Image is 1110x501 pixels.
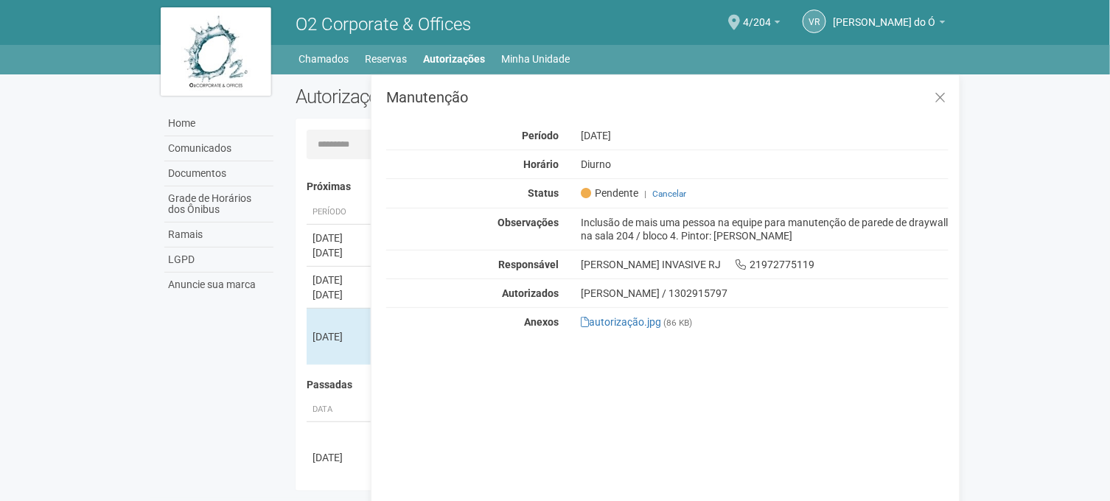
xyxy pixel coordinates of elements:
span: Pendente [581,186,638,200]
a: Documentos [164,161,273,186]
small: (86 KB) [663,318,692,328]
div: Diurno [570,158,960,171]
a: Minha Unidade [501,49,570,69]
h4: Passadas [307,379,938,390]
strong: Status [528,187,559,199]
h4: Próximas [307,181,938,192]
div: Inclusão de mais uma pessoa na equipe para manutenção de parede de draywall na sala 204 / bloco 4... [570,216,960,242]
div: [DATE] [313,329,367,344]
strong: Horário [523,158,559,170]
div: [PERSON_NAME] INVASIVE RJ 21972775119 [570,258,960,271]
a: autorização.jpg [581,316,661,328]
strong: Autorizados [502,287,559,299]
a: Anuncie sua marca [164,273,273,297]
th: Data [307,398,373,422]
div: [DATE] [313,231,367,245]
div: [DATE] [313,273,367,287]
div: [PERSON_NAME] / 1302915797 [581,287,949,300]
a: VR [803,10,826,33]
div: [DATE] [313,245,367,260]
strong: Responsável [498,259,559,270]
a: Chamados [299,49,349,69]
span: O2 Corporate & Offices [296,14,471,35]
a: [PERSON_NAME] do Ó [834,18,946,30]
h3: Manutenção [386,90,949,105]
img: logo.jpg [161,7,271,96]
div: [DATE] [313,450,367,465]
span: Viviane Rocha do Ó [834,2,936,28]
span: 4/204 [743,2,771,28]
a: Cancelar [652,189,686,199]
th: Período [307,200,373,225]
span: | [644,189,646,199]
div: [DATE] [570,129,960,142]
strong: Período [522,130,559,141]
a: Reservas [365,49,407,69]
a: Autorizações [423,49,485,69]
strong: Anexos [524,316,559,328]
a: Home [164,111,273,136]
a: 4/204 [743,18,781,30]
h2: Autorizações [296,85,611,108]
a: Grade de Horários dos Ônibus [164,186,273,223]
a: Ramais [164,223,273,248]
strong: Observações [498,217,559,228]
a: Comunicados [164,136,273,161]
div: [DATE] [313,287,367,302]
a: LGPD [164,248,273,273]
